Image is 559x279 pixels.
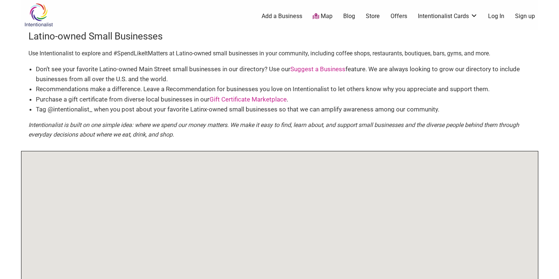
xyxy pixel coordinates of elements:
[36,84,531,94] li: Recommendations make a difference. Leave a Recommendation for businesses you love on Intentionali...
[28,30,531,43] h3: Latino-owned Small Businesses
[515,12,535,20] a: Sign up
[418,12,478,20] a: Intentionalist Cards
[36,94,531,104] li: Purchase a gift certificate from diverse local businesses in our .
[28,121,519,138] em: Intentionalist is built on one simple idea: where we spend our money matters. We make it easy to ...
[290,65,345,73] a: Suggest a Business
[488,12,504,20] a: Log In
[36,64,531,84] li: Don’t see your favorite Latino-owned Main Street small businesses in our directory? Use our featu...
[343,12,355,20] a: Blog
[391,12,407,20] a: Offers
[21,3,56,27] img: Intentionalist
[209,96,287,103] a: Gift Certificate Marketplace
[313,12,333,21] a: Map
[262,12,302,20] a: Add a Business
[366,12,380,20] a: Store
[28,49,531,58] p: Use Intentionalist to explore and #SpendLikeItMatters at Latino-owned small businesses in your co...
[36,104,531,114] li: Tag @intentionalist_ when you post about your favorite Latinx-owned small businesses so that we c...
